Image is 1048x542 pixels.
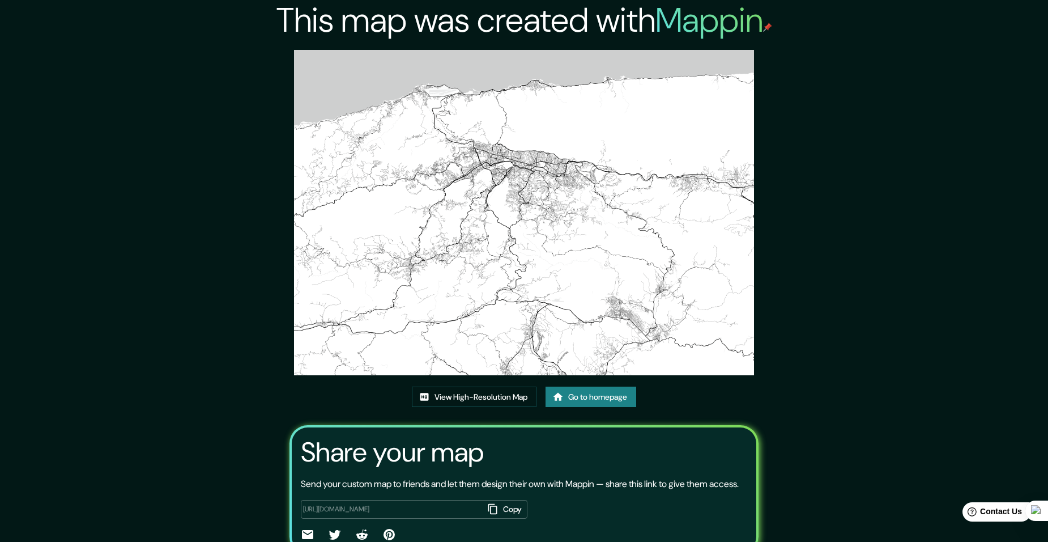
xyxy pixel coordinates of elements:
[412,387,536,408] a: View High-Resolution Map
[546,387,636,408] a: Go to homepage
[763,23,772,32] img: mappin-pin
[483,500,527,519] button: Copy
[301,437,484,468] h3: Share your map
[947,498,1036,530] iframe: Help widget launcher
[301,477,739,491] p: Send your custom map to friends and let them design their own with Mappin — share this link to gi...
[294,50,753,375] img: created-map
